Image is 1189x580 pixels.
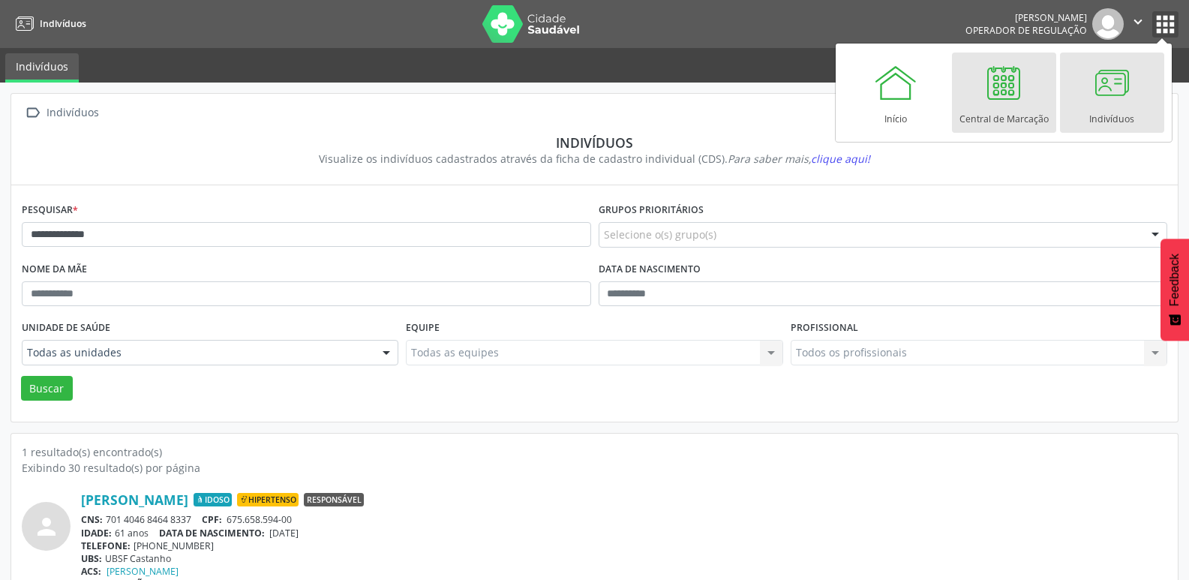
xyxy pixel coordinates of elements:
[81,552,1167,565] div: UBSF Castanho
[728,152,870,166] i: Para saber mais,
[811,152,870,166] span: clique aqui!
[406,317,440,340] label: Equipe
[599,199,704,222] label: Grupos prioritários
[1152,11,1178,38] button: apps
[227,513,292,526] span: 675.658.594-00
[81,565,101,578] span: ACS:
[22,102,44,124] i: 
[44,102,101,124] div: Indivíduos
[1160,239,1189,341] button: Feedback - Mostrar pesquisa
[965,11,1087,24] div: [PERSON_NAME]
[965,24,1087,37] span: Operador de regulação
[1060,53,1164,133] a: Indivíduos
[27,345,368,360] span: Todas as unidades
[791,317,858,340] label: Profissional
[81,513,103,526] span: CNS:
[11,11,86,36] a: Indivíduos
[269,527,299,539] span: [DATE]
[81,491,188,508] a: [PERSON_NAME]
[1168,254,1181,306] span: Feedback
[844,53,948,133] a: Início
[237,493,299,506] span: Hipertenso
[1130,14,1146,30] i: 
[1092,8,1124,40] img: img
[81,539,1167,552] div: [PHONE_NUMBER]
[107,565,179,578] a: [PERSON_NAME]
[304,493,364,506] span: Responsável
[194,493,232,506] span: Idoso
[81,527,1167,539] div: 61 anos
[40,17,86,30] span: Indivíduos
[599,258,701,281] label: Data de nascimento
[81,539,131,552] span: TELEFONE:
[32,151,1157,167] div: Visualize os indivíduos cadastrados através da ficha de cadastro individual (CDS).
[81,552,102,565] span: UBS:
[22,444,1167,460] div: 1 resultado(s) encontrado(s)
[952,53,1056,133] a: Central de Marcação
[5,53,79,83] a: Indivíduos
[1124,8,1152,40] button: 
[604,227,716,242] span: Selecione o(s) grupo(s)
[159,527,265,539] span: DATA DE NASCIMENTO:
[22,460,1167,476] div: Exibindo 30 resultado(s) por página
[22,102,101,124] a:  Indivíduos
[22,258,87,281] label: Nome da mãe
[202,513,222,526] span: CPF:
[32,134,1157,151] div: Indivíduos
[81,513,1167,526] div: 701 4046 8464 8337
[22,317,110,340] label: Unidade de saúde
[21,376,73,401] button: Buscar
[81,527,112,539] span: IDADE:
[22,199,78,222] label: Pesquisar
